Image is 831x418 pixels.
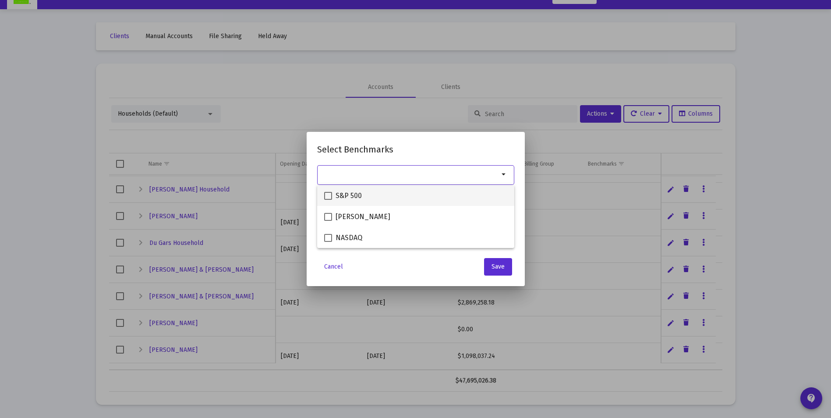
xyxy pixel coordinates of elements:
button: Cancel [317,258,350,276]
button: Save [484,258,512,276]
span: NASDAQ [336,233,362,243]
h2: Select Benchmarks [317,142,514,156]
span: [PERSON_NAME] [336,212,390,222]
span: Cancel [324,263,343,270]
mat-icon: arrow_drop_down [499,169,509,180]
span: Save [492,263,505,270]
mat-chip-list: Selection [322,169,499,180]
span: S&P 500 [336,191,362,201]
